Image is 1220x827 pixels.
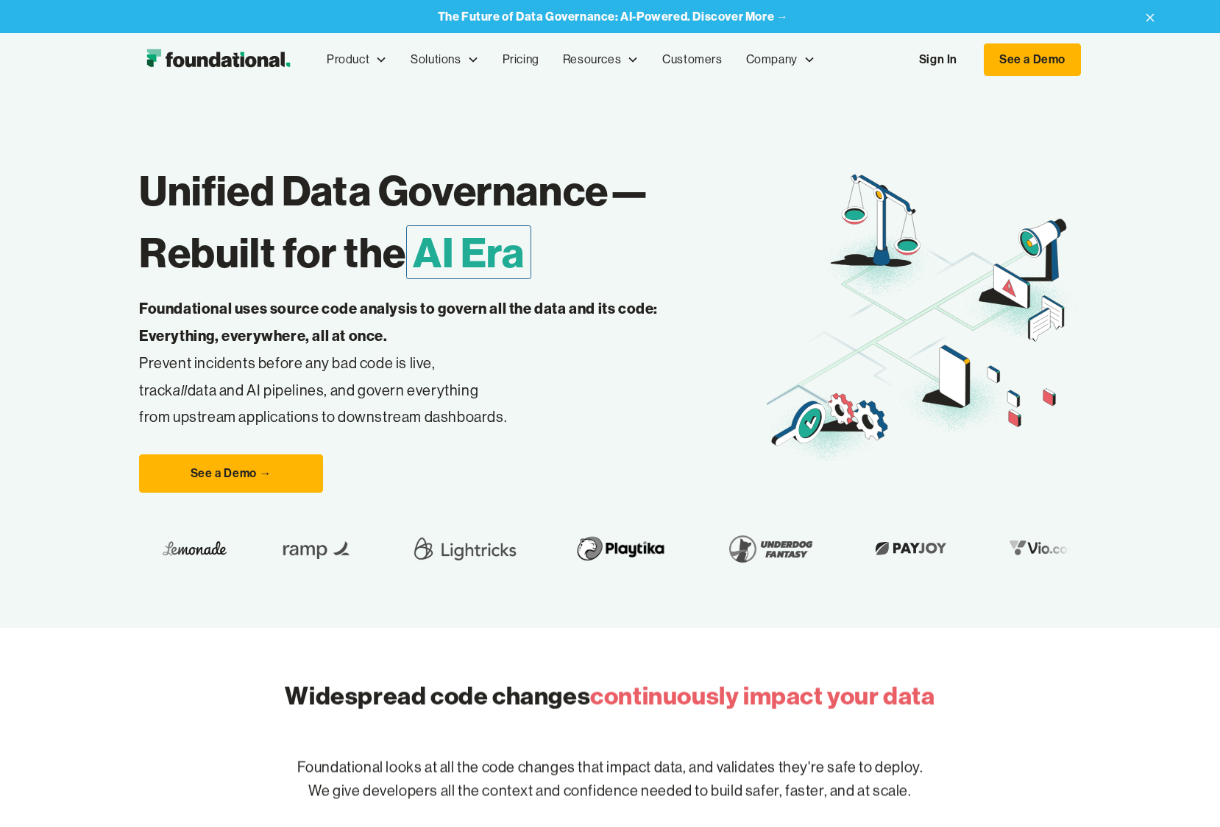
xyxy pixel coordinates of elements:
[315,35,399,84] div: Product
[406,225,531,279] span: AI Era
[285,678,934,713] h2: Widespread code changes
[139,454,323,493] a: See a Demo →
[139,732,1081,826] p: Foundational looks at all the code changes that impact data, and validates they're safe to deploy...
[590,680,934,711] span: continuously impact your data
[411,50,461,69] div: Solutions
[438,9,789,24] strong: The Future of Data Governance: AI-Powered. Discover More →
[904,44,972,75] a: Sign In
[390,528,502,569] img: Lightricks
[139,295,704,431] p: Prevent incidents before any bad code is live, track data and AI pipelines, and govern everything...
[173,381,188,399] em: all
[982,537,1068,560] img: Vio.com
[734,35,827,84] div: Company
[848,537,935,560] img: Payjoy
[255,528,343,569] img: Ramp
[491,35,551,84] a: Pricing
[139,299,658,345] strong: Foundational uses source code analysis to govern all the data and its code: Everything, everywher...
[438,10,789,24] a: The Future of Data Governance: AI-Powered. Discover More →
[139,160,767,284] h1: Unified Data Governance— Rebuilt for the
[143,537,208,560] img: Lemonade
[549,528,654,569] img: Playtika
[327,50,369,69] div: Product
[650,35,734,84] a: Customers
[984,43,1081,76] a: See a Demo
[551,35,650,84] div: Resources
[399,35,490,84] div: Solutions
[701,528,801,569] img: Underdog Fantasy
[139,45,297,74] img: Foundational Logo
[563,50,621,69] div: Resources
[139,45,297,74] a: home
[746,50,798,69] div: Company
